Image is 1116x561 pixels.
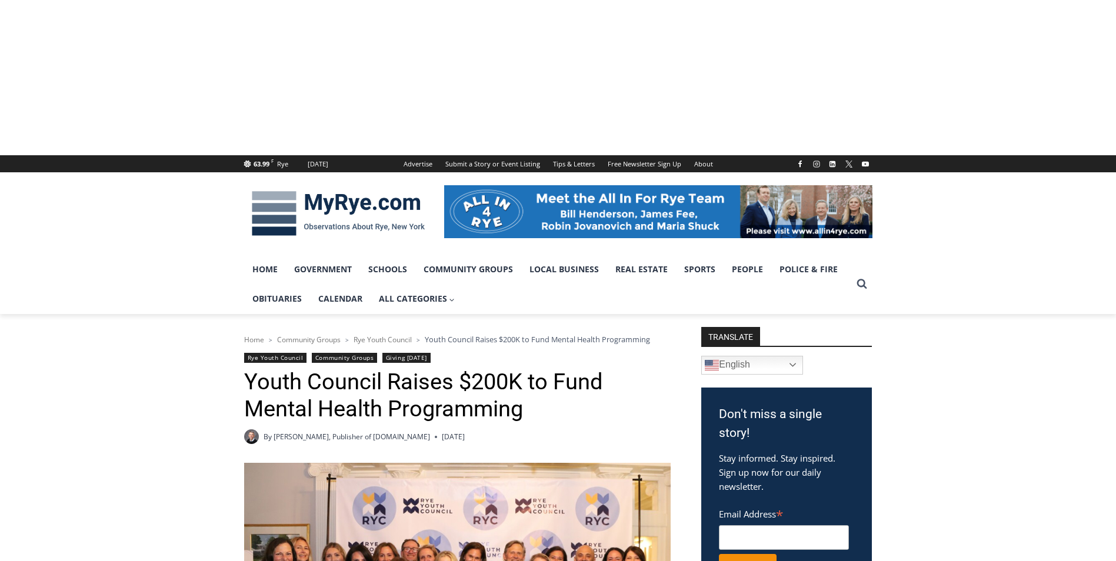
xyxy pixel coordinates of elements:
[851,273,872,295] button: View Search Form
[244,369,671,422] h1: Youth Council Raises $200K to Fund Mental Health Programming
[417,336,420,344] span: >
[244,333,671,345] nav: Breadcrumbs
[277,159,288,169] div: Rye
[244,335,264,345] a: Home
[254,159,269,168] span: 63.99
[547,155,601,172] a: Tips & Letters
[286,255,360,284] a: Government
[277,335,341,345] a: Community Groups
[719,502,849,523] label: Email Address
[705,358,719,372] img: en
[793,157,807,171] a: Facebook
[676,255,724,284] a: Sports
[244,284,310,313] a: Obituaries
[244,353,307,363] a: Rye Youth Council
[688,155,719,172] a: About
[308,159,328,169] div: [DATE]
[244,183,432,244] img: MyRye.com
[607,255,676,284] a: Real Estate
[719,451,854,493] p: Stay informed. Stay inspired. Sign up now for our daily newsletter.
[274,432,430,442] a: [PERSON_NAME], Publisher of [DOMAIN_NAME]
[310,284,371,313] a: Calendar
[724,255,771,284] a: People
[269,336,272,344] span: >
[809,157,824,171] a: Instagram
[244,255,851,314] nav: Primary Navigation
[264,431,272,442] span: By
[354,335,412,345] a: Rye Youth Council
[771,255,846,284] a: Police & Fire
[701,327,760,346] strong: TRANSLATE
[379,292,455,305] span: All Categories
[312,353,377,363] a: Community Groups
[719,405,854,442] h3: Don't miss a single story!
[442,431,465,442] time: [DATE]
[521,255,607,284] a: Local Business
[444,185,872,238] img: All in for Rye
[397,155,719,172] nav: Secondary Navigation
[701,356,803,375] a: English
[842,157,856,171] a: X
[858,157,872,171] a: YouTube
[244,255,286,284] a: Home
[425,334,650,345] span: Youth Council Raises $200K to Fund Mental Health Programming
[382,353,431,363] a: Giving [DATE]
[601,155,688,172] a: Free Newsletter Sign Up
[397,155,439,172] a: Advertise
[439,155,547,172] a: Submit a Story or Event Listing
[360,255,415,284] a: Schools
[371,284,464,313] a: All Categories
[415,255,521,284] a: Community Groups
[244,429,259,444] a: Author image
[271,158,274,164] span: F
[345,336,349,344] span: >
[825,157,840,171] a: Linkedin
